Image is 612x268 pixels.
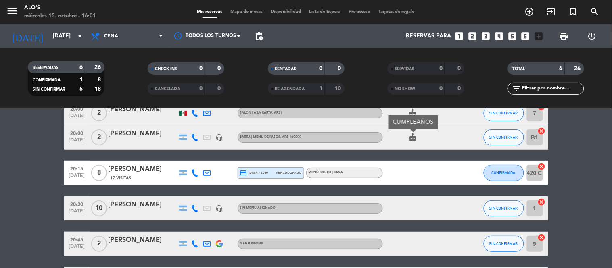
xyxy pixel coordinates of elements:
strong: 0 [218,66,223,71]
div: [PERSON_NAME] [109,235,177,245]
span: , ARS | [273,111,282,114]
span: 8 [91,165,107,181]
strong: 0 [439,66,443,71]
span: [DATE] [67,137,87,147]
div: [PERSON_NAME] [109,164,177,175]
span: CONFIRMADA [33,78,61,82]
span: mercadopago [276,170,301,175]
span: SIN CONFIRMAR [33,87,65,91]
span: CHECK INS [155,67,177,71]
i: headset_mic [216,134,223,141]
strong: 6 [560,66,563,71]
strong: 1 [320,86,323,91]
span: 2 [91,105,107,121]
img: google-logo.png [216,240,223,247]
span: pending_actions [254,31,264,41]
span: SIN CONFIRMAR [489,111,518,115]
strong: 18 [94,86,102,92]
strong: 0 [439,86,443,91]
span: BARRA | MENU DE PASOS [240,135,302,139]
span: SIN CONFIRMAR [489,206,518,210]
strong: 26 [94,64,102,70]
span: Cena [104,33,118,39]
i: power_settings_new [587,31,597,41]
span: Reservas para [406,33,451,39]
strong: 5 [79,86,83,92]
button: SIN CONFIRMAR [484,105,524,121]
span: [DATE] [67,208,87,218]
span: Lista de Espera [305,10,345,14]
i: arrow_drop_down [75,31,85,41]
span: Mis reservas [193,10,226,14]
i: search [590,7,600,17]
span: NO SHOW [395,87,416,91]
div: miércoles 15. octubre - 16:01 [24,12,96,20]
strong: 10 [334,86,343,91]
button: SIN CONFIRMAR [484,236,524,252]
span: RESERVADAS [33,66,58,70]
i: headset_mic [216,205,223,212]
span: MENÚ CORTO | CAVA [309,171,343,174]
i: looks_6 [520,31,531,42]
i: credit_card [240,169,247,177]
button: SIN CONFIRMAR [484,129,524,145]
i: cake [408,133,418,142]
i: looks_4 [494,31,504,42]
i: turned_in_not [568,7,578,17]
span: 20:30 [67,199,87,208]
strong: 6 [79,64,83,70]
strong: 26 [574,66,583,71]
span: Sin menú asignado [240,206,276,210]
span: Tarjetas de regalo [374,10,419,14]
button: CONFIRMADA [484,165,524,181]
span: MENU BIGBOX [240,242,264,245]
span: [DATE] [67,113,87,123]
span: [DATE] [67,244,87,253]
i: cancel [538,162,546,170]
button: SIN CONFIRMAR [484,200,524,216]
span: Mapa de mesas [226,10,267,14]
i: looks_one [454,31,464,42]
span: TOTAL [512,67,525,71]
strong: 0 [199,66,203,71]
span: print [559,31,569,41]
strong: 0 [457,86,462,91]
div: CUMPLEAÑOS [389,115,438,129]
strong: 0 [218,86,223,91]
strong: 0 [199,86,203,91]
span: SALON | A LA CARTA [240,111,282,114]
span: 20:45 [67,235,87,244]
strong: 1 [79,77,83,83]
i: [DATE] [6,27,49,45]
strong: 8 [98,77,102,83]
span: Pre-acceso [345,10,374,14]
span: SIN CONFIRMAR [489,241,518,246]
div: [PERSON_NAME] [109,129,177,139]
i: cake [408,108,418,118]
span: , ARS 160000 [281,135,302,139]
i: exit_to_app [547,7,556,17]
span: 20:00 [67,104,87,113]
span: 2 [91,129,107,145]
span: 2 [91,236,107,252]
div: [PERSON_NAME] [109,104,177,115]
span: 20:00 [67,128,87,137]
span: Disponibilidad [267,10,305,14]
i: looks_two [467,31,478,42]
i: cancel [538,198,546,206]
span: 17 Visitas [111,175,132,181]
span: [DATE] [67,173,87,182]
span: 20:15 [67,164,87,173]
button: menu [6,5,18,20]
span: SIN CONFIRMAR [489,135,518,139]
span: CANCELADA [155,87,180,91]
i: add_circle_outline [525,7,535,17]
i: filter_list [512,84,521,93]
div: [PERSON_NAME] [109,199,177,210]
strong: 0 [320,66,323,71]
i: looks_5 [507,31,518,42]
span: amex * 2000 [240,169,268,177]
input: Filtrar por nombre... [521,84,584,93]
i: cancel [538,127,546,135]
strong: 0 [457,66,462,71]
